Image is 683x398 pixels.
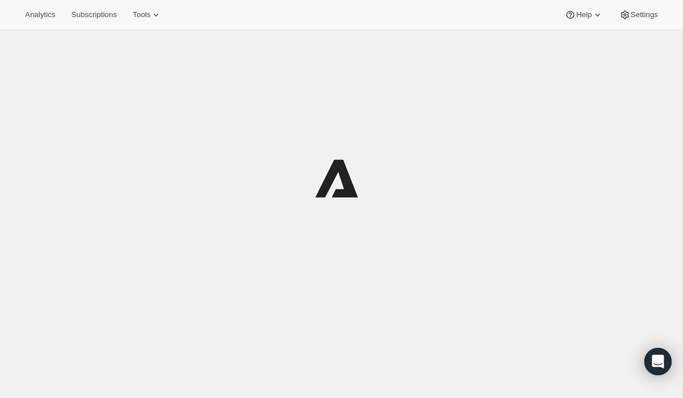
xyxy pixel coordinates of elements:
button: Settings [612,7,665,23]
div: Open Intercom Messenger [644,348,672,375]
button: Analytics [18,7,62,23]
button: Tools [126,7,168,23]
button: Help [558,7,610,23]
span: Analytics [25,10,55,19]
span: Help [576,10,591,19]
span: Tools [133,10,150,19]
span: Subscriptions [71,10,117,19]
button: Subscriptions [64,7,124,23]
span: Settings [631,10,658,19]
